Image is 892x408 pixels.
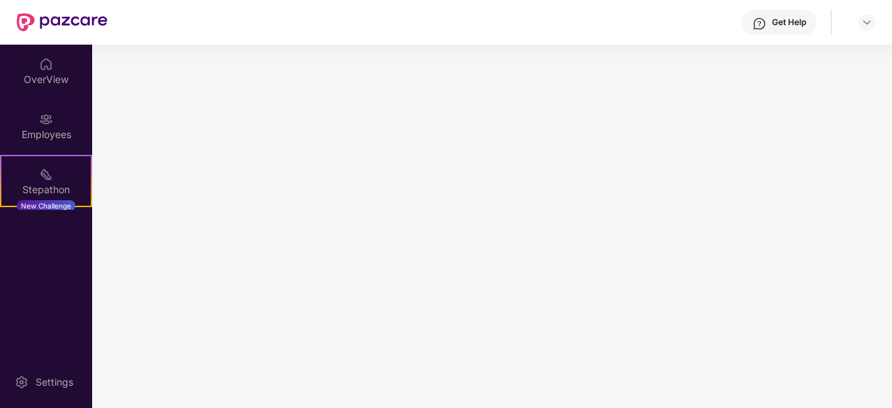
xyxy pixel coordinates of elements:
[861,17,872,28] img: svg+xml;base64,PHN2ZyBpZD0iRHJvcGRvd24tMzJ4MzIiIHhtbG5zPSJodHRwOi8vd3d3LnczLm9yZy8yMDAwL3N2ZyIgd2...
[752,17,766,31] img: svg+xml;base64,PHN2ZyBpZD0iSGVscC0zMngzMiIgeG1sbnM9Imh0dHA6Ly93d3cudzMub3JnLzIwMDAvc3ZnIiB3aWR0aD...
[15,375,29,389] img: svg+xml;base64,PHN2ZyBpZD0iU2V0dGluZy0yMHgyMCIgeG1sbnM9Imh0dHA6Ly93d3cudzMub3JnLzIwMDAvc3ZnIiB3aW...
[17,200,75,211] div: New Challenge
[1,183,91,197] div: Stepathon
[39,57,53,71] img: svg+xml;base64,PHN2ZyBpZD0iSG9tZSIgeG1sbnM9Imh0dHA6Ly93d3cudzMub3JnLzIwMDAvc3ZnIiB3aWR0aD0iMjAiIG...
[17,13,107,31] img: New Pazcare Logo
[31,375,77,389] div: Settings
[39,112,53,126] img: svg+xml;base64,PHN2ZyBpZD0iRW1wbG95ZWVzIiB4bWxucz0iaHR0cDovL3d3dy53My5vcmcvMjAwMC9zdmciIHdpZHRoPS...
[772,17,806,28] div: Get Help
[39,167,53,181] img: svg+xml;base64,PHN2ZyB4bWxucz0iaHR0cDovL3d3dy53My5vcmcvMjAwMC9zdmciIHdpZHRoPSIyMSIgaGVpZ2h0PSIyMC...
